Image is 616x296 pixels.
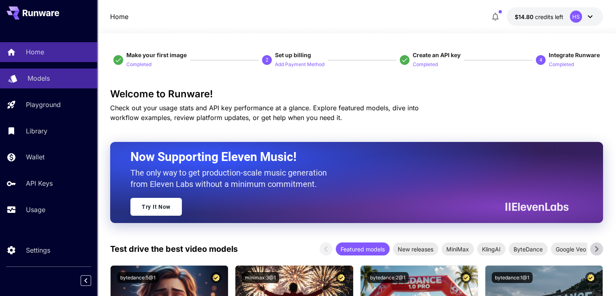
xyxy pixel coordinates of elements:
[336,242,390,255] div: Featured models
[507,7,603,26] button: $14.79666HS
[336,245,390,253] span: Featured models
[509,245,548,253] span: ByteDance
[275,61,324,69] p: Add Payment Method
[336,272,347,283] button: Certified Model – Vetted for best performance and includes a commercial license.
[110,243,238,255] p: Test drive the best video models
[413,51,460,58] span: Create an API key
[26,178,53,188] p: API Keys
[393,242,438,255] div: New releases
[26,47,44,57] p: Home
[367,272,409,283] button: bytedance:2@1
[26,205,45,214] p: Usage
[28,73,50,83] p: Models
[211,272,222,283] button: Certified Model – Vetted for best performance and includes a commercial license.
[266,56,269,64] p: 2
[130,198,182,216] a: Try It Now
[539,56,542,64] p: 4
[515,13,563,21] div: $14.79666
[275,51,311,58] span: Set up billing
[441,245,474,253] span: MiniMax
[126,59,151,69] button: Completed
[551,245,591,253] span: Google Veo
[110,88,603,100] h3: Welcome to Runware!
[110,12,128,21] nav: breadcrumb
[441,242,474,255] div: MiniMax
[130,149,563,165] h2: Now Supporting Eleven Music!
[126,61,151,69] p: Completed
[549,51,600,58] span: Integrate Runware
[130,167,333,190] p: The only way to get production-scale music generation from Eleven Labs without a minimum commitment.
[110,12,128,21] a: Home
[413,61,438,69] p: Completed
[26,100,61,109] p: Playground
[393,245,438,253] span: New releases
[242,272,279,283] button: minimax:3@1
[551,242,591,255] div: Google Veo
[117,272,159,283] button: bytedance:5@1
[275,59,324,69] button: Add Payment Method
[26,245,50,255] p: Settings
[110,104,419,122] span: Check out your usage stats and API key performance at a glance. Explore featured models, dive int...
[460,272,471,283] button: Certified Model – Vetted for best performance and includes a commercial license.
[515,13,535,20] span: $14.80
[549,59,574,69] button: Completed
[509,242,548,255] div: ByteDance
[585,272,596,283] button: Certified Model – Vetted for best performance and includes a commercial license.
[477,242,505,255] div: KlingAI
[570,11,582,23] div: HS
[26,126,47,136] p: Library
[549,61,574,69] p: Completed
[477,245,505,253] span: KlingAI
[87,273,97,288] div: Collapse sidebar
[492,272,533,283] button: bytedance:1@1
[26,152,45,162] p: Wallet
[413,59,438,69] button: Completed
[535,13,563,20] span: credits left
[81,275,91,286] button: Collapse sidebar
[126,51,187,58] span: Make your first image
